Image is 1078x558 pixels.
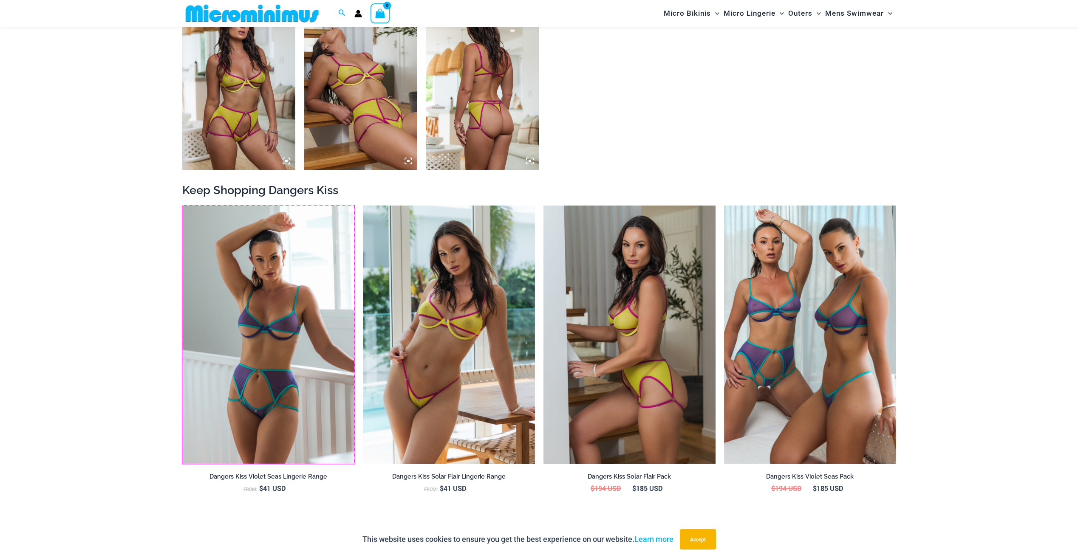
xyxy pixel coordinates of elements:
[660,1,896,25] nav: Site Navigation
[182,183,896,197] h2: Keep Shopping Dangers Kiss
[724,473,896,481] h2: Dangers Kiss Violet Seas Pack
[813,484,843,493] bdi: 185 USD
[823,3,894,24] a: Mens SwimwearMenu ToggleMenu Toggle
[591,484,594,493] span: $
[182,206,354,464] img: Dangers Kiss Violet Seas 1060 Bra 6060 Thong 1760 Garter 02
[182,473,354,481] h2: Dangers Kiss Violet Seas Lingerie Range
[543,206,716,464] img: Dangers Kiss Solar Flair 1060 Bra 6060 Thong 1760 Garter 03
[724,473,896,484] a: Dangers Kiss Violet Seas Pack
[182,473,354,484] a: Dangers Kiss Violet Seas Lingerie Range
[771,484,775,493] span: $
[543,206,716,464] a: Dangers kiss Solar Flair PackDangers Kiss Solar Flair 1060 Bra 6060 Thong 1760 Garter 03Dangers K...
[259,484,286,493] bdi: 41 USD
[543,473,716,484] a: Dangers Kiss Solar Flair Pack
[724,206,896,464] a: Dangers kiss Violet Seas PackDangers Kiss Violet Seas 1060 Bra 611 Micro 04Dangers Kiss Violet Se...
[591,484,621,493] bdi: 194 USD
[825,3,884,24] span: Mens Swimwear
[363,206,535,464] img: Dangers Kiss Solar Flair 1060 Bra 6060 Thong 01
[632,484,636,493] span: $
[363,473,535,481] h2: Dangers Kiss Solar Flair Lingerie Range
[812,3,821,24] span: Menu Toggle
[354,10,362,17] a: Account icon link
[259,484,263,493] span: $
[182,4,322,23] img: MM SHOP LOGO FLAT
[363,206,535,464] a: Dangers Kiss Solar Flair 1060 Bra 6060 Thong 01Dangers Kiss Solar Flair 1060 Bra 6060 Thong 04Dan...
[680,529,716,550] button: Accept
[424,486,438,492] span: From:
[721,3,786,24] a: Micro LingerieMenu ToggleMenu Toggle
[440,484,444,493] span: $
[338,8,346,19] a: Search icon link
[243,486,257,492] span: From:
[788,3,812,24] span: Outers
[634,535,673,544] a: Learn more
[711,3,719,24] span: Menu Toggle
[362,533,673,546] p: This website uses cookies to ensure you get the best experience on our website.
[371,3,390,23] a: View Shopping Cart, empty
[786,3,823,24] a: OutersMenu ToggleMenu Toggle
[662,3,721,24] a: Micro BikinisMenu ToggleMenu Toggle
[813,484,817,493] span: $
[363,473,535,484] a: Dangers Kiss Solar Flair Lingerie Range
[724,206,896,464] img: Dangers kiss Violet Seas Pack
[182,206,354,464] a: Dangers Kiss Violet Seas 1060 Bra 6060 Thong 1760 Garter 02Dangers Kiss Violet Seas 1060 Bra 6060...
[664,3,711,24] span: Micro Bikinis
[543,473,716,481] h2: Dangers Kiss Solar Flair Pack
[884,3,892,24] span: Menu Toggle
[440,484,466,493] bdi: 41 USD
[775,3,784,24] span: Menu Toggle
[632,484,662,493] bdi: 185 USD
[771,484,801,493] bdi: 194 USD
[724,3,775,24] span: Micro Lingerie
